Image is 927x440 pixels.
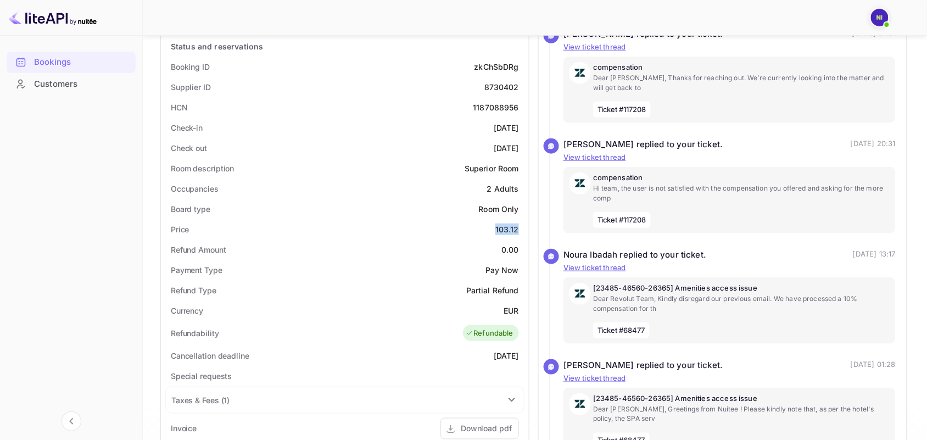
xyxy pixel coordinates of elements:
div: [PERSON_NAME] replied to your ticket. [563,359,723,372]
div: [DATE] [494,122,519,133]
div: Refund Type [171,285,216,296]
div: Cancellation deadline [171,350,249,361]
a: Bookings [7,52,136,72]
img: LiteAPI logo [9,9,97,26]
button: Collapse navigation [62,411,81,431]
div: Occupancies [171,183,219,194]
div: 103.12 [495,224,519,235]
div: Bookings [7,52,136,73]
p: [23485-46560-26365] Amenities access issue [593,393,890,404]
p: Dear Revolut Team, Kindly disregard our previous email. We have processed a 10% compensation for th [593,294,890,314]
p: Dear [PERSON_NAME], Thanks for reaching out. We’re currently looking into the matter and will get... [593,73,890,93]
div: 8730402 [484,81,519,93]
div: Taxes & Fees (1) [166,387,524,413]
span: Ticket #117208 [593,212,651,229]
div: Refund Amount [171,244,226,255]
div: Check-in [171,122,203,133]
div: Bookings [34,56,130,69]
img: AwvSTEc2VUhQAAAAAElFTkSuQmCC [569,393,591,415]
div: [DATE] [494,350,519,361]
div: Invoice [171,423,197,435]
div: Taxes & Fees ( 1 ) [171,394,230,406]
div: Superior Room [465,163,519,174]
img: N Ibadah [871,9,889,26]
p: View ticket thread [563,373,896,384]
span: Ticket #68477 [593,322,650,339]
div: [DATE] [494,142,519,154]
div: Price [171,224,189,235]
div: Room description [171,163,234,174]
div: Noura Ibadah replied to your ticket. [563,249,706,261]
p: [DATE] 13:17 [853,249,896,261]
div: Download pdf [461,423,512,435]
p: [DATE] 20:31 [851,138,896,151]
p: View ticket thread [563,42,896,53]
div: zkChSbDRg [474,61,519,73]
div: EUR [504,305,519,316]
div: 0.00 [501,244,519,255]
p: Hi team, the user is not satisfied with the compensation you offered and asking for the more comp [593,183,890,203]
div: Payment Type [171,264,222,276]
p: View ticket thread [563,263,896,274]
div: Check out [171,142,207,154]
p: View ticket thread [563,152,896,163]
p: [23485-46560-26365] Amenities access issue [593,283,890,294]
div: Pay Now [485,264,519,276]
div: Status and reservations [171,41,263,52]
div: Customers [34,78,130,91]
div: Customers [7,74,136,95]
p: compensation [593,172,890,183]
div: Partial Refund [466,285,519,296]
div: Refundability [171,327,219,339]
div: Refundable [466,328,514,339]
div: Booking ID [171,61,210,73]
div: 2 Adults [487,183,519,194]
div: Board type [171,203,210,215]
span: Ticket #117208 [593,102,651,118]
img: AwvSTEc2VUhQAAAAAElFTkSuQmCC [569,172,591,194]
div: [PERSON_NAME] replied to your ticket. [563,138,723,151]
p: compensation [593,62,890,73]
img: AwvSTEc2VUhQAAAAAElFTkSuQmCC [569,62,591,84]
a: Customers [7,74,136,94]
div: Special requests [171,370,232,382]
p: [DATE] 01:28 [851,359,896,372]
div: 1187088956 [473,102,520,113]
div: Supplier ID [171,81,211,93]
div: Room Only [479,203,519,215]
img: AwvSTEc2VUhQAAAAAElFTkSuQmCC [569,283,591,305]
p: Dear [PERSON_NAME], Greetings from Nuitee ! Please kindly note that, as per the hotel's policy, t... [593,404,890,424]
div: Currency [171,305,203,316]
div: HCN [171,102,188,113]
